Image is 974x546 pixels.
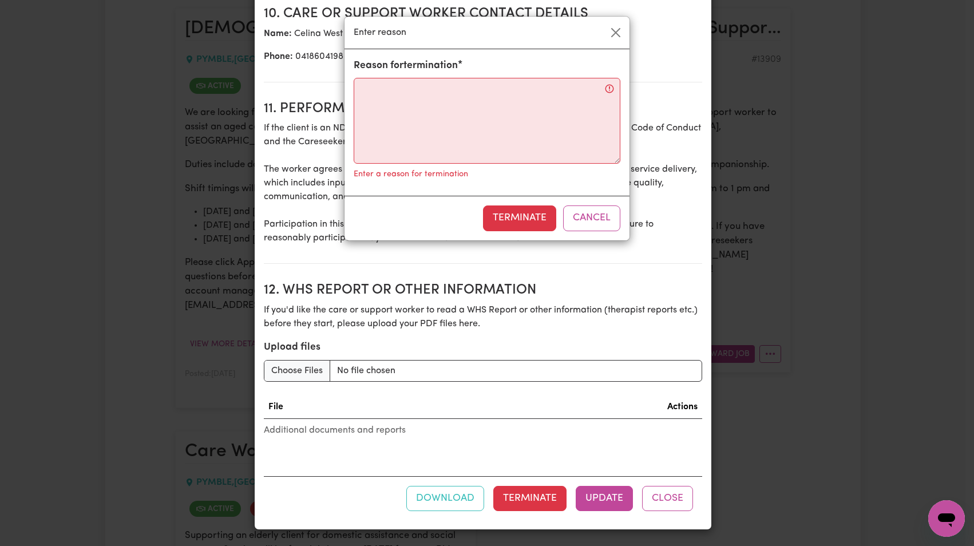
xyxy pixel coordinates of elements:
label: Reason for termination [354,58,458,73]
p: Enter a reason for termination [354,168,468,181]
div: Enter reason [345,17,629,49]
button: Close [607,23,625,42]
button: Cancel [563,205,620,231]
iframe: Button to launch messaging window [928,500,965,537]
button: Terminate this contract [483,205,556,231]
